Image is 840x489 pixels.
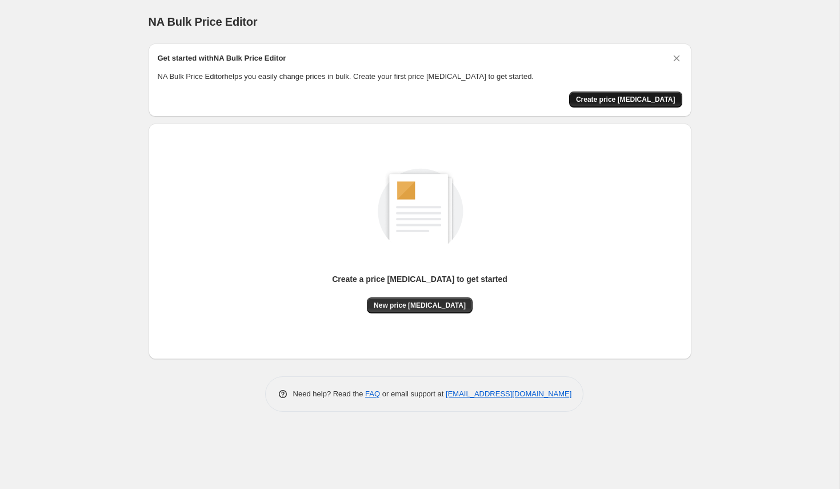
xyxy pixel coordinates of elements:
[374,301,466,310] span: New price [MEDICAL_DATA]
[367,297,473,313] button: New price [MEDICAL_DATA]
[365,389,380,398] a: FAQ
[576,95,675,104] span: Create price [MEDICAL_DATA]
[149,15,258,28] span: NA Bulk Price Editor
[380,389,446,398] span: or email support at
[671,53,682,64] button: Dismiss card
[569,92,682,108] button: Create price change job
[158,53,286,64] h2: Get started with NA Bulk Price Editor
[293,389,366,398] span: Need help? Read the
[332,273,507,285] p: Create a price [MEDICAL_DATA] to get started
[158,71,682,82] p: NA Bulk Price Editor helps you easily change prices in bulk. Create your first price [MEDICAL_DAT...
[446,389,571,398] a: [EMAIL_ADDRESS][DOMAIN_NAME]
